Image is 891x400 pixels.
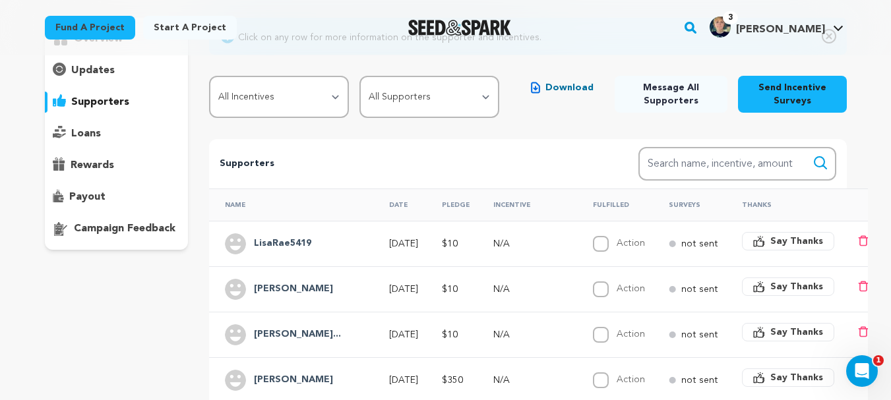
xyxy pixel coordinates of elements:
[254,327,341,343] h4: Maria Cinquegrani
[442,376,463,385] span: $350
[442,239,458,248] span: $10
[873,355,884,366] span: 1
[742,323,834,341] button: Say Thanks
[143,16,237,40] a: Start a project
[681,374,718,387] p: not sent
[493,328,569,341] p: N/A
[638,147,836,181] input: Search name, incentive, amount
[71,63,115,78] p: updates
[742,368,834,387] button: Say Thanks
[209,188,373,221] th: Name
[846,355,878,387] iframe: Intercom live chat
[681,328,718,341] p: not sent
[45,60,189,81] button: updates
[493,374,569,387] p: N/A
[442,285,458,294] span: $10
[45,218,189,239] button: campaign feedback
[71,94,129,110] p: supporters
[225,279,246,300] img: user.png
[408,20,512,36] a: Seed&Spark Homepage
[389,374,418,387] p: [DATE]
[225,324,246,345] img: user.png
[625,81,717,107] span: Message All Supporters
[707,14,846,38] a: Emery J.'s Profile
[225,233,246,254] img: user.png
[615,76,727,113] button: Message All Supporters
[389,328,418,341] p: [DATE]
[254,236,311,252] h4: LisaRae5419
[389,283,418,296] p: [DATE]
[545,81,594,94] span: Download
[726,188,842,221] th: Thanks
[742,277,834,296] button: Say Thanks
[738,76,846,113] button: Send Incentive Surveys
[71,126,101,142] p: loans
[220,156,596,172] p: Supporters
[681,283,718,296] p: not sent
[710,16,731,38] img: eadefbd78977f432.jpg
[45,123,189,144] button: loans
[45,155,189,176] button: rewards
[617,239,645,248] label: Action
[681,237,718,250] p: not sent
[520,76,604,100] button: Download
[742,232,834,250] button: Say Thanks
[577,188,653,221] th: Fulfilled
[225,370,246,391] img: user.png
[69,189,106,205] p: payout
[45,186,189,208] button: payout
[710,16,825,38] div: Emery J.'s Profile
[254,281,333,297] h4: Alexa Salazar
[770,235,823,248] span: Say Thanks
[389,237,418,250] p: [DATE]
[770,280,823,293] span: Say Thanks
[617,375,645,384] label: Action
[442,330,458,339] span: $10
[770,371,823,384] span: Say Thanks
[45,16,135,40] a: Fund a project
[408,20,512,36] img: Seed&Spark Logo Dark Mode
[770,326,823,339] span: Say Thanks
[653,188,726,221] th: Surveys
[707,14,846,42] span: Emery J.'s Profile
[493,237,569,250] p: N/A
[71,157,114,173] p: rewards
[254,372,333,388] h4: Luke T
[493,283,569,296] p: N/A
[617,284,645,293] label: Action
[477,188,577,221] th: Incentive
[723,11,738,24] span: 3
[373,188,426,221] th: Date
[45,92,189,113] button: supporters
[617,329,645,339] label: Action
[74,221,175,237] p: campaign feedback
[426,188,477,221] th: Pledge
[736,24,825,35] span: [PERSON_NAME]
